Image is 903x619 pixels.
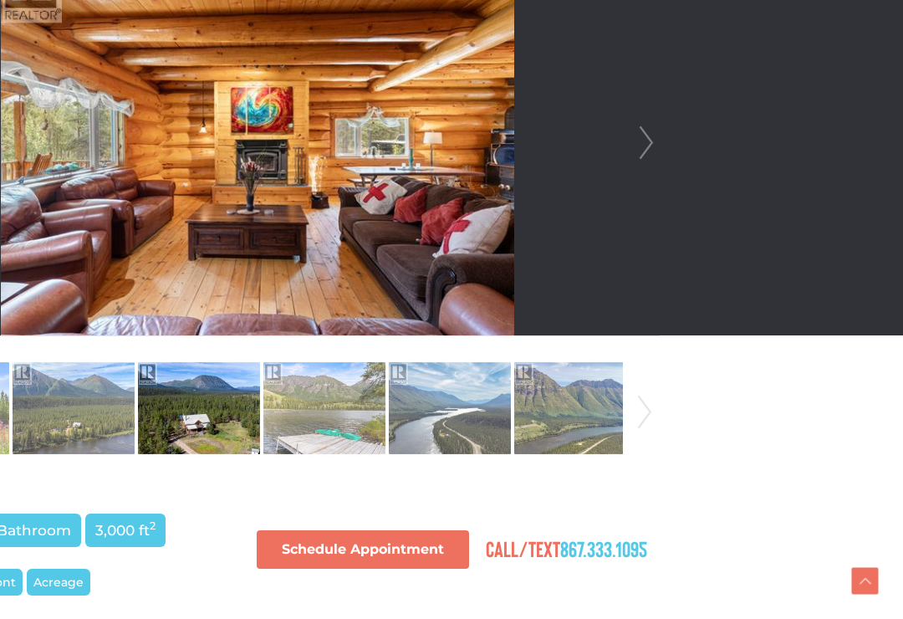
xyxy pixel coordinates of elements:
a: Next [632,356,657,469]
span: 3,000 ft [85,514,166,547]
img: Property-28903070-Photo-5.jpg [389,361,511,456]
span: Acreage [27,569,90,596]
a: Schedule Appointment [257,530,469,569]
img: Property-28903070-Photo-3.jpg [138,361,260,456]
img: Property-28903070-Photo-2.jpg [13,361,135,456]
sup: 2 [150,519,156,532]
span: Schedule Appointment [282,543,444,556]
span: Call/Text [486,535,647,561]
a: 867.333.1095 [560,535,647,561]
img: Property-28903070-Photo-6.jpg [514,361,636,456]
img: Property-28903070-Photo-4.jpg [263,361,385,456]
